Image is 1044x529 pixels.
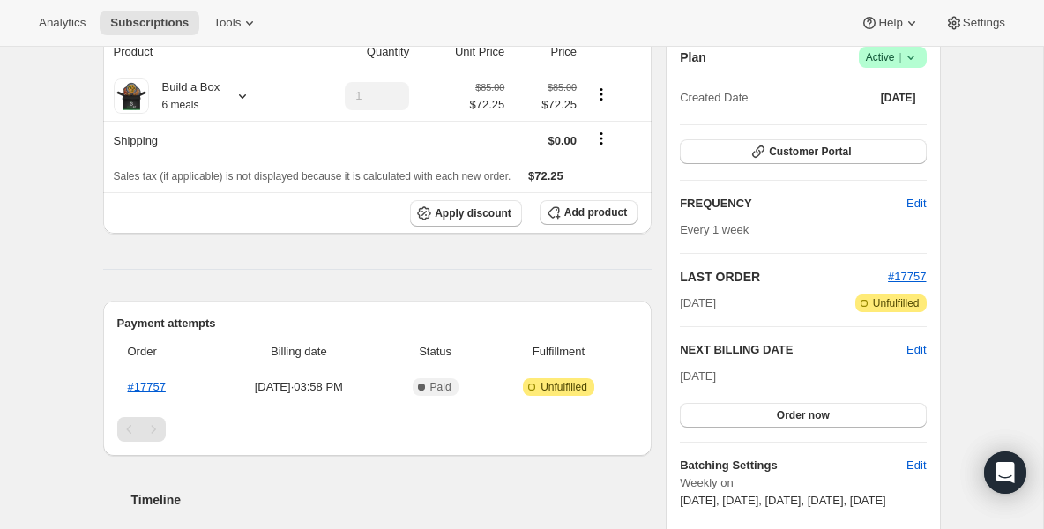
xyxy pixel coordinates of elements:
[680,457,906,474] h6: Batching Settings
[564,205,627,220] span: Add product
[100,11,199,35] button: Subscriptions
[680,341,906,359] h2: NEXT BILLING DATE
[28,11,96,35] button: Analytics
[475,82,504,93] small: $85.00
[515,96,577,114] span: $72.25
[162,99,199,111] small: 6 meals
[680,403,926,428] button: Order now
[769,145,851,159] span: Customer Portal
[881,91,916,105] span: [DATE]
[963,16,1005,30] span: Settings
[203,11,269,35] button: Tools
[541,380,587,394] span: Unfulfilled
[117,315,638,332] h2: Payment attempts
[906,341,926,359] button: Edit
[528,169,563,183] span: $72.25
[510,33,582,71] th: Price
[873,296,920,310] span: Unfulfilled
[587,85,615,104] button: Product actions
[391,343,479,361] span: Status
[548,82,577,93] small: $85.00
[414,33,510,71] th: Unit Price
[866,48,920,66] span: Active
[430,380,451,394] span: Paid
[149,78,220,114] div: Build a Box
[435,206,511,220] span: Apply discount
[128,380,166,393] a: #17757
[540,200,638,225] button: Add product
[984,451,1026,494] div: Open Intercom Messenger
[103,121,296,160] th: Shipping
[680,268,888,286] h2: LAST ORDER
[470,96,505,114] span: $72.25
[217,378,380,396] span: [DATE] · 03:58 PM
[296,33,414,71] th: Quantity
[680,474,926,492] span: Weekly on
[680,139,926,164] button: Customer Portal
[777,408,830,422] span: Order now
[896,190,936,218] button: Edit
[131,491,652,509] h2: Timeline
[888,268,926,286] button: #17757
[117,417,638,442] nav: Pagination
[410,200,522,227] button: Apply discount
[680,294,716,312] span: [DATE]
[888,270,926,283] a: #17757
[850,11,930,35] button: Help
[878,16,902,30] span: Help
[899,50,901,64] span: |
[680,48,706,66] h2: Plan
[680,89,748,107] span: Created Date
[213,16,241,30] span: Tools
[680,369,716,383] span: [DATE]
[870,86,927,110] button: [DATE]
[39,16,86,30] span: Analytics
[114,78,149,114] img: product img
[114,170,511,183] span: Sales tax (if applicable) is not displayed because it is calculated with each new order.
[217,343,380,361] span: Billing date
[935,11,1016,35] button: Settings
[680,494,886,507] span: [DATE], [DATE], [DATE], [DATE], [DATE]
[103,33,296,71] th: Product
[896,451,936,480] button: Edit
[906,195,926,212] span: Edit
[906,457,926,474] span: Edit
[110,16,189,30] span: Subscriptions
[587,129,615,148] button: Shipping actions
[548,134,578,147] span: $0.00
[490,343,627,361] span: Fulfillment
[117,332,213,371] th: Order
[680,195,906,212] h2: FREQUENCY
[680,223,749,236] span: Every 1 week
